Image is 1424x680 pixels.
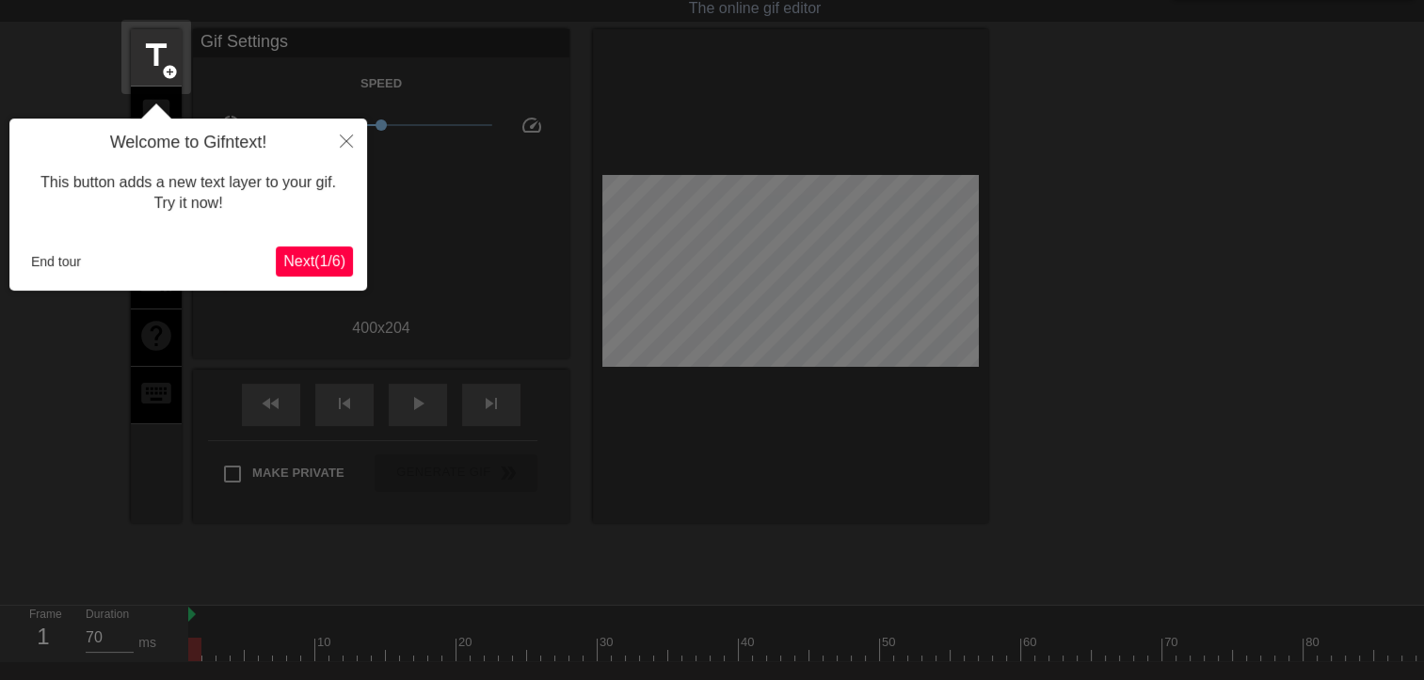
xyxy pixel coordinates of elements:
button: End tour [24,247,88,276]
h4: Welcome to Gifntext! [24,133,353,153]
button: Close [326,119,367,162]
span: Next ( 1 / 6 ) [283,253,345,269]
div: This button adds a new text layer to your gif. Try it now! [24,153,353,233]
button: Next [276,246,353,277]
